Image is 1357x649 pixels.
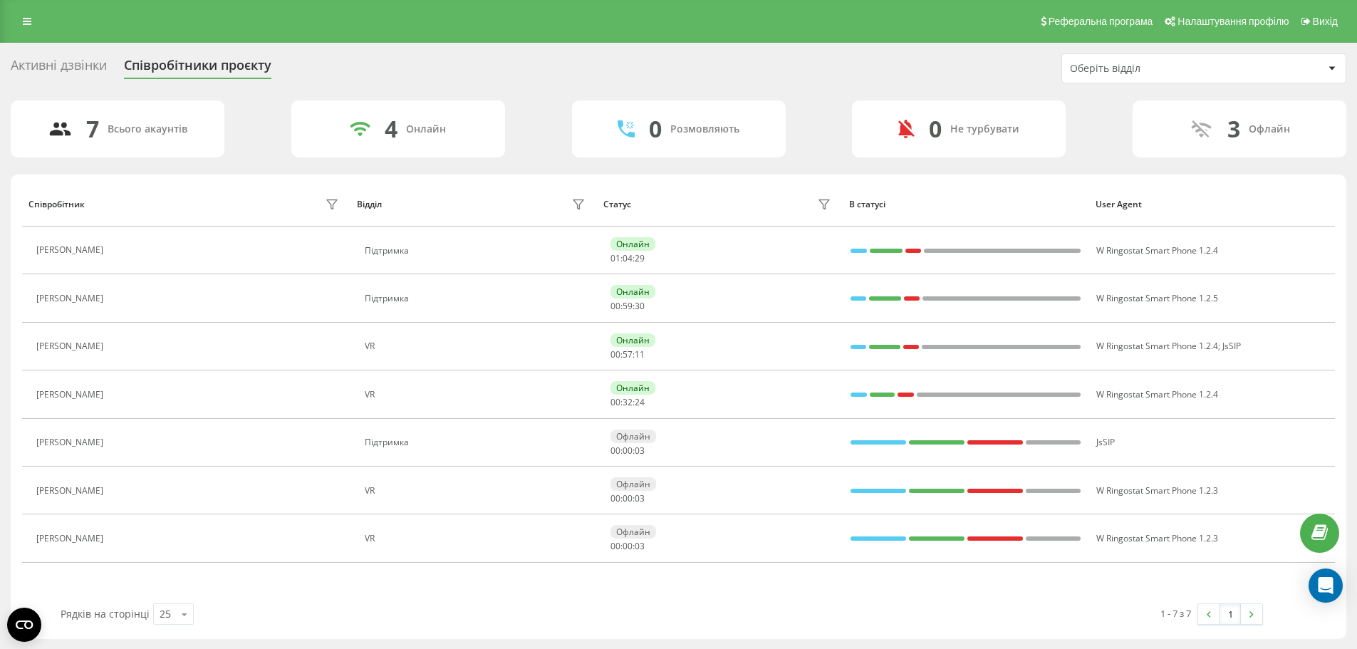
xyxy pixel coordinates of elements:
[610,445,620,457] span: 00
[36,437,107,447] div: [PERSON_NAME]
[610,252,620,264] span: 01
[635,348,645,360] span: 11
[610,477,656,491] div: Офлайн
[623,252,633,264] span: 04
[623,540,633,552] span: 00
[36,534,107,544] div: [PERSON_NAME]
[160,607,171,621] div: 25
[603,199,631,209] div: Статус
[1177,16,1289,27] span: Налаштування профілю
[610,541,645,551] div: : :
[610,525,656,539] div: Офлайн
[365,534,589,544] div: VR
[610,348,620,360] span: 00
[649,115,662,142] div: 0
[610,398,645,407] div: : :
[1220,604,1241,624] a: 1
[1070,63,1240,75] div: Оберіть відділ
[1096,532,1218,544] span: W Ringostat Smart Phone 1.2.3
[610,350,645,360] div: : :
[610,254,645,264] div: : :
[1096,244,1218,256] span: W Ringostat Smart Phone 1.2.4
[365,246,589,256] div: Підтримка
[365,437,589,447] div: Підтримка
[610,396,620,408] span: 00
[610,237,655,251] div: Онлайн
[365,486,589,496] div: VR
[28,199,85,209] div: Співробітник
[623,492,633,504] span: 00
[385,115,397,142] div: 4
[610,492,620,504] span: 00
[635,252,645,264] span: 29
[635,396,645,408] span: 24
[86,115,99,142] div: 7
[635,492,645,504] span: 03
[1096,388,1218,400] span: W Ringostat Smart Phone 1.2.4
[365,390,589,400] div: VR
[610,333,655,347] div: Онлайн
[623,445,633,457] span: 00
[623,300,633,312] span: 59
[610,446,645,456] div: : :
[929,115,942,142] div: 0
[365,294,589,303] div: Підтримка
[623,396,633,408] span: 32
[1096,484,1218,497] span: W Ringostat Smart Phone 1.2.3
[1227,115,1240,142] div: 3
[406,123,446,135] div: Онлайн
[610,430,656,443] div: Офлайн
[950,123,1019,135] div: Не турбувати
[1096,199,1329,209] div: User Agent
[635,445,645,457] span: 03
[36,245,107,255] div: [PERSON_NAME]
[610,381,655,395] div: Онлайн
[610,300,620,312] span: 00
[635,540,645,552] span: 03
[36,486,107,496] div: [PERSON_NAME]
[1160,606,1191,621] div: 1 - 7 з 7
[623,348,633,360] span: 57
[1049,16,1153,27] span: Реферальна програма
[1096,292,1218,304] span: W Ringostat Smart Phone 1.2.5
[7,608,41,642] button: Open CMP widget
[849,199,1082,209] div: В статусі
[1249,123,1290,135] div: Офлайн
[610,285,655,298] div: Онлайн
[108,123,187,135] div: Всього акаунтів
[11,58,107,80] div: Активні дзвінки
[1309,568,1343,603] div: Open Intercom Messenger
[1222,340,1241,352] span: JsSIP
[670,123,739,135] div: Розмовляють
[610,494,645,504] div: : :
[635,300,645,312] span: 30
[1096,340,1218,352] span: W Ringostat Smart Phone 1.2.4
[357,199,382,209] div: Відділ
[1096,436,1115,448] span: JsSIP
[36,341,107,351] div: [PERSON_NAME]
[365,341,589,351] div: VR
[124,58,271,80] div: Співробітники проєкту
[610,301,645,311] div: : :
[36,390,107,400] div: [PERSON_NAME]
[61,607,150,621] span: Рядків на сторінці
[36,294,107,303] div: [PERSON_NAME]
[1313,16,1338,27] span: Вихід
[610,540,620,552] span: 00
